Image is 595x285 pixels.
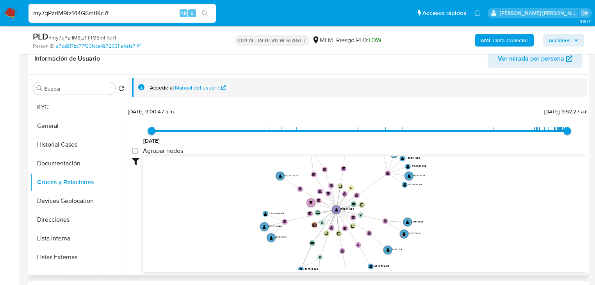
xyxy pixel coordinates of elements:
a: a7bd817bc77f60fcce4b720311a4afa7 [56,43,141,50]
text:  [310,242,314,244]
text:  [352,203,356,206]
text:  [279,174,282,178]
button: Documentación [30,154,128,173]
text:  [308,212,312,215]
button: Listas Externas [30,248,128,267]
text:  [351,224,354,228]
text:  [312,172,315,176]
text:  [323,167,326,171]
text:  [406,220,409,224]
b: Person ID [33,43,54,50]
button: Acciones [543,34,584,47]
text: 438934883 [406,156,420,160]
input: Buscar usuario o caso... [29,8,216,18]
text:  [343,192,346,195]
h1: Información de Usuario [34,55,100,63]
a: Manual del usuario [175,84,226,91]
text: 1032321024 [284,174,298,177]
text:  [343,226,347,229]
text:  [355,193,358,197]
text: 537943026 [305,267,318,271]
text:  [360,213,362,217]
text:  [316,212,320,214]
text:  [340,249,344,252]
a: Salir [581,9,589,17]
button: Cruces y Relaciones [30,173,128,192]
text:  [337,231,340,236]
text: 215918385 [411,219,424,223]
text:  [326,191,330,195]
button: AML Data Collector [475,34,534,47]
span: [DATE] 9:00:47 a.m. [128,108,175,115]
button: Buscar [36,85,43,91]
span: Ver mirada por persona [498,49,564,68]
text:  [309,201,313,204]
text:  [350,186,352,189]
button: Lista Interna [30,229,128,248]
text:  [403,183,406,187]
text:  [367,231,371,235]
text:  [299,267,303,272]
text: 1395107192 [275,235,288,239]
span: LOW [369,36,381,45]
text:  [319,256,321,259]
input: Agrupar nodos [132,148,138,154]
text: 507933236 [408,182,422,186]
text: 360076714 [413,174,425,177]
span: Acciones [549,34,571,47]
span: [DATE] [143,137,160,145]
span: Alt [180,9,187,17]
text: 1088221882 [340,207,354,211]
button: search-icon [197,8,213,19]
span: Accesos rápidos [422,9,466,17]
text:  [408,174,411,178]
text:  [406,165,410,169]
text: 151931138 [391,247,402,251]
button: General [30,117,128,135]
span: 3.161.2 [580,18,591,25]
text:  [387,248,390,252]
button: Ver mirada por persona [488,49,583,68]
p: OPEN - IN REVIEW STAGE I [235,35,309,46]
text:  [317,198,321,202]
text: 2160683208 [412,164,426,168]
div: MLM [312,36,333,45]
span: Accedé al [150,84,174,91]
text:  [270,236,273,240]
text:  [383,219,387,222]
text:  [283,220,287,223]
button: Historial Casos [30,135,128,154]
a: Notificaciones [474,10,481,16]
span: Agrupar nodos [143,147,183,155]
text:  [403,232,406,236]
span: # my7qPzrIM9tz144GSmtIKc7t [48,34,116,41]
text:  [401,156,404,161]
text:  [351,215,355,219]
button: Volver al orden por defecto [118,85,125,94]
span: Riesgo PLD: [336,36,381,45]
button: Devices Geolocation [30,192,128,210]
text:  [263,224,266,229]
text:  [357,244,359,247]
text:  [335,208,338,212]
b: PLD [33,30,48,43]
button: KYC [30,98,128,117]
text: D [401,235,403,237]
input: Buscar [44,85,112,92]
span: s [191,9,193,17]
p: michelleangelica.rodriguez@mercadolibre.com.mx [500,9,579,17]
text:  [360,203,363,207]
text:  [318,189,322,193]
text:  [386,171,390,175]
text: 1150239046 [268,224,282,228]
span: [DATE] 9:52:27 a.m. [544,108,591,115]
text:  [330,226,333,229]
text: 2648930213 [374,264,389,267]
text: 291232403 [408,231,421,235]
text:  [264,212,267,216]
text:  [369,264,372,269]
text:  [342,167,346,170]
text:  [339,184,342,188]
button: Direcciones [30,210,128,229]
text:  [330,184,333,187]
